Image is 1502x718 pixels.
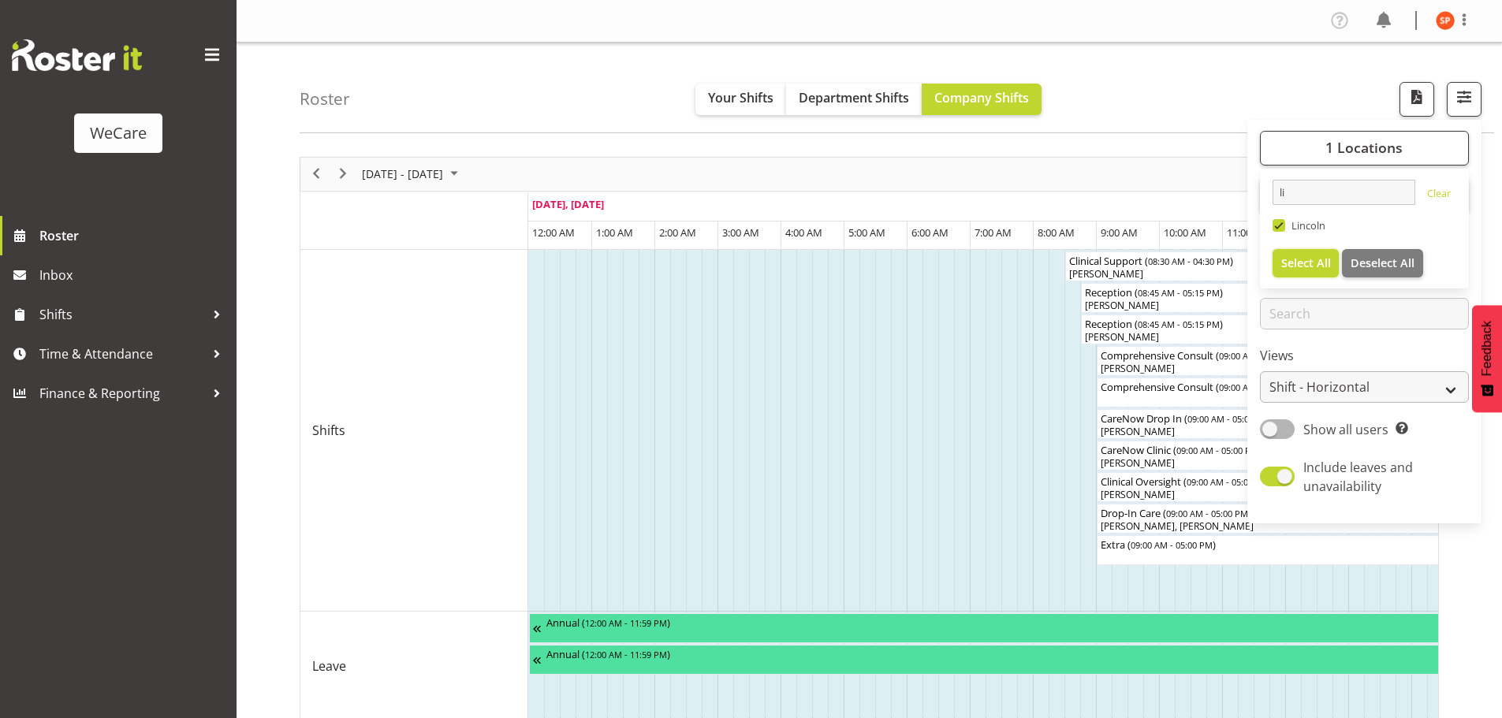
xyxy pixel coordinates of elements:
[922,84,1042,115] button: Company Shifts
[1260,298,1469,329] input: Search
[12,39,142,71] img: Rosterit website logo
[585,648,667,660] span: 12:00 AM - 11:59 PM
[360,164,445,184] span: [DATE] - [DATE]
[1273,249,1340,277] button: Select All
[39,303,205,326] span: Shifts
[585,616,667,629] span: 12:00 AM - 11:59 PM
[1351,255,1414,270] span: Deselect All
[708,89,773,106] span: Your Shifts
[39,381,205,405] span: Finance & Reporting
[934,89,1029,106] span: Company Shifts
[1342,249,1423,277] button: Deselect All
[1447,82,1482,117] button: Filter Shifts
[1187,412,1269,425] span: 09:00 AM - 05:00 PM
[1176,444,1258,456] span: 09:00 AM - 05:00 PM
[1219,349,1301,362] span: 09:00 AM - 05:00 PM
[785,225,822,240] span: 4:00 AM
[1472,305,1502,412] button: Feedback - Show survey
[596,225,633,240] span: 1:00 AM
[1101,225,1138,240] span: 9:00 AM
[532,197,604,211] span: [DATE], [DATE]
[659,225,696,240] span: 2:00 AM
[300,90,350,108] h4: Roster
[1166,507,1248,519] span: 09:00 AM - 05:00 PM
[1303,459,1413,495] span: Include leaves and unavailability
[848,225,885,240] span: 5:00 AM
[300,250,528,612] td: Shifts resource
[722,225,759,240] span: 3:00 AM
[799,89,909,106] span: Department Shifts
[1187,475,1269,488] span: 09:00 AM - 05:00 PM
[1427,186,1451,205] a: Clear
[1138,318,1220,330] span: 08:45 AM - 05:15 PM
[532,225,575,240] span: 12:00 AM
[1400,82,1434,117] button: Download a PDF of the roster according to the set date range.
[695,84,786,115] button: Your Shifts
[90,121,147,145] div: WeCare
[312,421,345,440] span: Shifts
[360,164,465,184] button: August 2025
[911,225,949,240] span: 6:00 AM
[39,342,205,366] span: Time & Attendance
[39,263,229,287] span: Inbox
[333,164,354,184] button: Next
[330,158,356,191] div: next period
[1138,286,1220,299] span: 08:45 AM - 05:15 PM
[1227,225,1269,240] span: 11:00 AM
[1281,255,1331,270] span: Select All
[303,158,330,191] div: previous period
[1273,180,1415,205] input: Search
[1164,225,1206,240] span: 10:00 AM
[975,225,1012,240] span: 7:00 AM
[1148,255,1230,267] span: 08:30 AM - 04:30 PM
[1260,346,1469,365] label: Views
[1436,11,1455,30] img: samantha-poultney11298.jpg
[1219,381,1301,393] span: 09:00 AM - 05:00 PM
[1480,321,1494,376] span: Feedback
[39,224,229,247] span: Roster
[1260,131,1469,166] button: 1 Locations
[306,164,327,184] button: Previous
[1038,225,1075,240] span: 8:00 AM
[1325,138,1403,157] span: 1 Locations
[1303,421,1388,438] span: Show all users
[1131,538,1213,551] span: 09:00 AM - 05:00 PM
[356,158,468,191] div: August 18 - 24, 2025
[312,657,346,675] span: Leave
[1285,219,1326,232] span: Lincoln
[786,84,922,115] button: Department Shifts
